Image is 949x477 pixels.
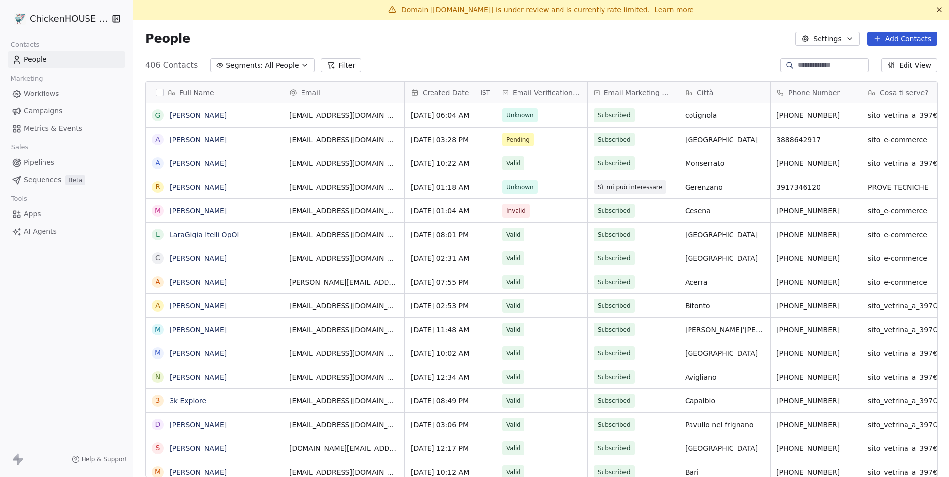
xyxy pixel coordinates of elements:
span: [EMAIL_ADDRESS][DOMAIN_NAME] [289,110,398,120]
span: Invalid [506,206,526,216]
span: Gerenzano [685,182,764,192]
span: ChickenHOUSE snc [30,12,109,25]
span: sito_e-commerce [868,206,947,216]
a: Workflows [8,86,125,102]
button: Edit View [881,58,937,72]
span: [PHONE_NUMBER] [776,253,856,263]
span: [DATE] 08:01 PM [411,230,490,239]
span: sito_vetrina_a_397€ [868,110,947,120]
span: [PHONE_NUMBER] [776,348,856,358]
span: [EMAIL_ADDRESS][DOMAIN_NAME] [289,253,398,263]
span: Valid [506,467,520,477]
span: [GEOGRAPHIC_DATA] [685,348,764,358]
span: Email Marketing Consent [604,88,673,97]
span: [PHONE_NUMBER] [776,443,856,453]
button: ChickenHOUSE snc [12,10,105,27]
span: Email [301,88,320,97]
span: 406 Contacts [145,59,198,71]
span: Marketing [6,71,47,86]
a: [PERSON_NAME] [170,444,227,452]
span: Subscribed [598,420,631,429]
span: [DATE] 10:02 AM [411,348,490,358]
span: [DATE] 06:04 AM [411,110,490,120]
a: [PERSON_NAME] [170,468,227,476]
div: M [155,348,161,358]
a: [PERSON_NAME] [170,111,227,119]
div: Phone Number [771,82,862,103]
span: Bitonto [685,301,764,311]
span: [DATE] 12:34 AM [411,372,490,382]
a: [PERSON_NAME] [170,159,227,167]
span: [GEOGRAPHIC_DATA] [685,230,764,239]
span: Subscribed [598,325,631,334]
span: Subscribed [598,135,631,144]
span: Cosa ti serve? [880,88,929,97]
a: Campaigns [8,103,125,119]
span: [PERSON_NAME][EMAIL_ADDRESS][DOMAIN_NAME] [289,277,398,287]
a: [PERSON_NAME] [170,183,227,191]
div: 3 [156,395,160,406]
div: M [155,467,161,477]
span: Subscribed [598,253,631,263]
span: Segments: [226,60,263,71]
span: [PHONE_NUMBER] [776,467,856,477]
span: sito_e-commerce [868,230,947,239]
a: [PERSON_NAME] [170,207,227,215]
span: Unknown [506,110,534,120]
button: Filter [321,58,362,72]
div: Created DateIST [405,82,496,103]
span: Unknown [506,182,534,192]
span: [DATE] 08:49 PM [411,396,490,406]
span: Subscribed [598,348,631,358]
span: Subscribed [598,443,631,453]
span: sito_vetrina_a_397€ [868,325,947,334]
div: A [155,277,160,287]
div: R [155,182,160,192]
span: PROVE TECNICHE [868,182,947,192]
span: Campaigns [24,106,62,116]
span: IST [480,89,490,96]
div: A [155,300,160,311]
div: D [155,419,161,429]
span: Valid [506,158,520,168]
span: [DATE] 01:18 AM [411,182,490,192]
span: [GEOGRAPHIC_DATA] [685,443,764,453]
a: [PERSON_NAME] [170,302,227,310]
span: [EMAIL_ADDRESS][DOMAIN_NAME] [289,420,398,429]
span: People [24,54,47,65]
span: Subscribed [598,301,631,311]
a: [PERSON_NAME] [170,349,227,357]
div: Email Marketing Consent [588,82,679,103]
span: Valid [506,420,520,429]
img: 4.jpg [14,13,26,25]
span: Subscribed [598,372,631,382]
a: LaraGigia Itelli OpOl [170,231,239,238]
span: [PHONE_NUMBER] [776,325,856,334]
span: sito_e-commerce [868,135,947,144]
span: Acerra [685,277,764,287]
span: [EMAIL_ADDRESS][DOMAIN_NAME] [289,467,398,477]
span: Bari [685,467,764,477]
span: Domain [[DOMAIN_NAME]] is under review and is currently rate limited. [401,6,649,14]
div: M [155,324,161,334]
span: 3888642917 [776,135,856,144]
span: Beta [65,175,85,185]
span: Subscribed [598,158,631,168]
span: [DOMAIN_NAME][EMAIL_ADDRESS][DOMAIN_NAME] [289,443,398,453]
span: sito_vetrina_a_397€ [868,467,947,477]
span: [PHONE_NUMBER] [776,110,856,120]
div: G [155,110,161,121]
span: [EMAIL_ADDRESS][DOMAIN_NAME] [289,135,398,144]
span: [DATE] 03:28 PM [411,135,490,144]
span: Valid [506,372,520,382]
span: 3917346120 [776,182,856,192]
span: Tools [7,191,31,206]
span: Workflows [24,89,59,99]
span: [PHONE_NUMBER] [776,206,856,216]
div: Full Name [146,82,283,103]
span: Sì, mi può interessare [598,182,662,192]
span: sito_e-commerce [868,277,947,287]
span: [EMAIL_ADDRESS][DOMAIN_NAME] [289,182,398,192]
span: [GEOGRAPHIC_DATA] [685,135,764,144]
span: Valid [506,301,520,311]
